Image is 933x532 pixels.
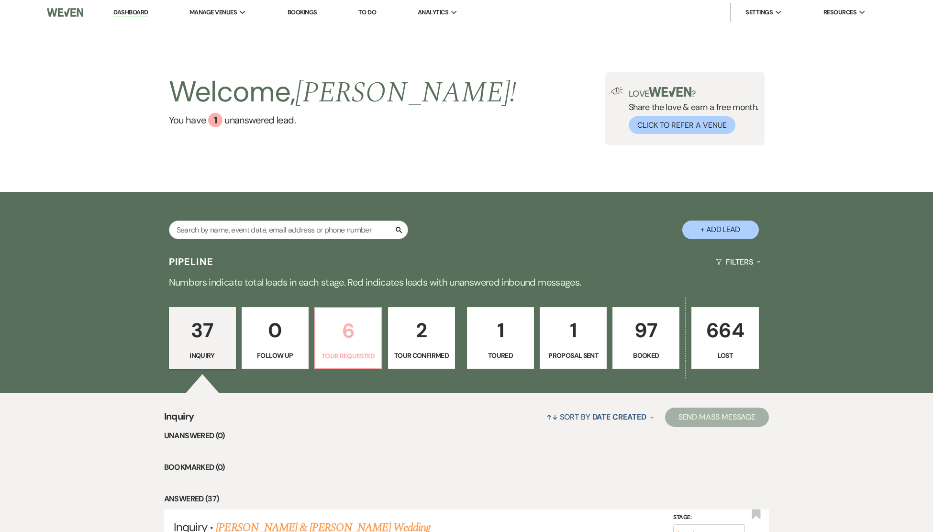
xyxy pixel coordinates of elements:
p: Lost [698,350,752,361]
img: weven-logo-green.svg [649,87,691,97]
h3: Pipeline [169,255,214,268]
li: Answered (37) [164,493,769,505]
div: 1 [208,113,222,127]
span: Inquiry [164,409,194,430]
p: Love ? [629,87,759,98]
img: Weven Logo [47,2,84,22]
a: 6Tour Requested [314,307,382,369]
button: Click to Refer a Venue [629,116,735,134]
p: 1 [473,314,528,346]
span: Analytics [418,8,448,17]
a: 0Follow Up [242,307,309,369]
span: ↑↓ [546,412,558,422]
p: 2 [394,314,449,346]
button: Filters [712,249,764,275]
span: Settings [745,8,773,17]
h2: Welcome, [169,72,517,113]
p: Numbers indicate total leads in each stage. Red indicates leads with unanswered inbound messages. [122,275,811,290]
span: Resources [823,8,856,17]
p: Toured [473,350,528,361]
a: 97Booked [612,307,679,369]
p: 6 [321,315,376,347]
label: Stage: [673,512,745,523]
li: Unanswered (0) [164,430,769,442]
a: Bookings [288,8,317,16]
p: Follow Up [248,350,302,361]
a: You have 1 unanswered lead. [169,113,517,127]
button: Sort By Date Created [543,404,657,430]
div: Share the love & earn a free month. [623,87,759,134]
a: 664Lost [691,307,758,369]
p: Tour Confirmed [394,350,449,361]
a: Dashboard [113,8,148,17]
p: 1 [546,314,600,346]
a: 1Proposal Sent [540,307,607,369]
span: Date Created [592,412,646,422]
p: 97 [619,314,673,346]
button: Send Mass Message [665,408,769,427]
li: Bookmarked (0) [164,461,769,474]
p: Proposal Sent [546,350,600,361]
span: [PERSON_NAME] ! [295,71,516,115]
p: Inquiry [175,350,230,361]
img: loud-speaker-illustration.svg [611,87,623,95]
a: 37Inquiry [169,307,236,369]
input: Search by name, event date, email address or phone number [169,221,408,239]
a: 2Tour Confirmed [388,307,455,369]
button: + Add Lead [682,221,759,239]
p: 664 [698,314,752,346]
a: 1Toured [467,307,534,369]
span: Manage Venues [189,8,237,17]
a: To Do [358,8,376,16]
p: Tour Requested [321,351,376,361]
p: 37 [175,314,230,346]
p: Booked [619,350,673,361]
p: 0 [248,314,302,346]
